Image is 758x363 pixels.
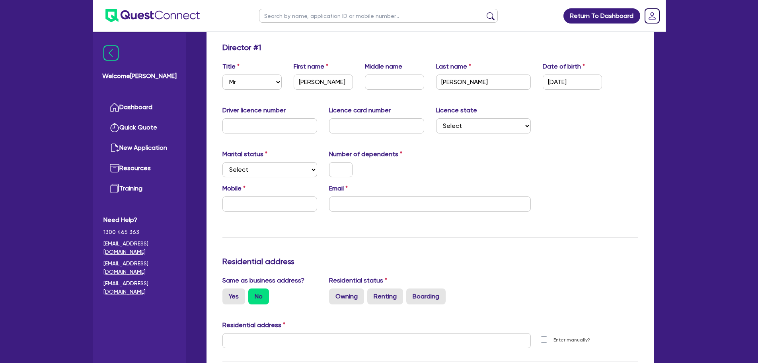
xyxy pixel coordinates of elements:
[103,118,175,138] a: Quick Quote
[329,276,387,285] label: Residential status
[103,45,119,61] img: icon-menu-close
[103,179,175,199] a: Training
[103,97,175,118] a: Dashboard
[103,215,175,225] span: Need Help?
[563,8,640,24] a: Return To Dashboard
[436,106,477,115] label: Licence state
[103,228,175,236] span: 1300 465 363
[436,62,471,71] label: Last name
[222,62,240,71] label: Title
[248,288,269,304] label: No
[259,9,498,23] input: Search by name, application ID or mobile number...
[222,320,285,330] label: Residential address
[102,71,177,81] span: Welcome [PERSON_NAME]
[329,288,364,304] label: Owning
[222,257,638,266] h3: Residential address
[543,75,602,90] input: DD / MM / YYYY
[103,239,175,256] a: [EMAIL_ADDRESS][DOMAIN_NAME]
[222,288,245,304] label: Yes
[329,184,348,193] label: Email
[329,149,402,159] label: Number of dependents
[329,106,391,115] label: Licence card number
[406,288,446,304] label: Boarding
[110,163,119,173] img: resources
[105,9,200,22] img: quest-connect-logo-blue
[365,62,402,71] label: Middle name
[642,6,663,26] a: Dropdown toggle
[222,184,246,193] label: Mobile
[110,123,119,132] img: quick-quote
[543,62,585,71] label: Date of birth
[222,43,261,52] h3: Director # 1
[110,184,119,193] img: training
[103,138,175,158] a: New Application
[222,276,304,285] label: Same as business address?
[222,149,267,159] label: Marital status
[294,62,328,71] label: First name
[103,158,175,179] a: Resources
[103,259,175,276] a: [EMAIL_ADDRESS][DOMAIN_NAME]
[367,288,403,304] label: Renting
[103,279,175,296] a: [EMAIL_ADDRESS][DOMAIN_NAME]
[110,143,119,153] img: new-application
[553,336,590,344] label: Enter manually?
[222,106,286,115] label: Driver licence number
